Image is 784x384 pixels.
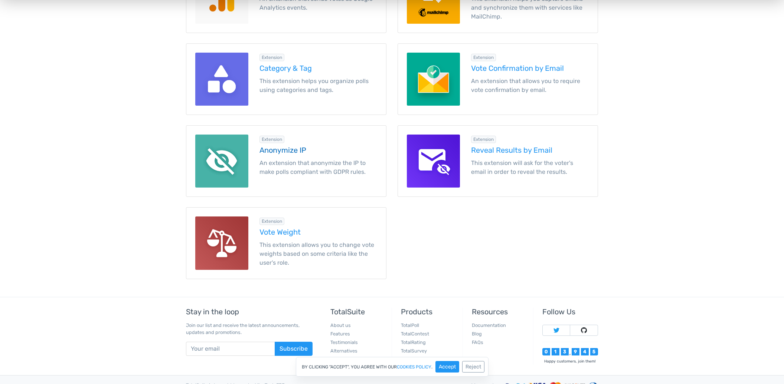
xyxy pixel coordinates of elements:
[590,348,598,356] div: 5
[407,53,460,106] img: Vote Confirmation by Email for TotalPoll
[195,53,248,106] img: Category & Tag for TotalPoll
[330,348,357,354] a: Alternatives
[401,331,429,337] a: TotalContest
[552,348,559,356] div: 1
[472,322,506,328] a: Documentation
[259,64,377,72] h5: Category & Tag extension for TotalPoll
[472,340,483,345] a: FAQs
[296,357,489,377] div: By clicking "Accept", you agree with our .
[186,207,386,279] a: Vote Weight for TotalPoll Extension Vote Weight This extension allows you to change vote weights ...
[553,327,559,333] img: Follow TotalSuite on Twitter
[581,327,587,333] img: Follow TotalSuite on Github
[462,361,484,373] button: Reject
[259,241,377,267] p: This extension allows you to change vote weights based on some criteria like the user's role.
[259,136,284,143] div: Extension
[581,348,589,356] div: 4
[401,308,457,316] h5: Products
[259,218,284,225] div: Extension
[397,365,431,369] a: cookies policy
[471,77,589,95] p: An extension that allows you to require vote confirmation by email.
[186,308,313,316] h5: Stay in the loop
[542,308,598,316] h5: Follow Us
[330,308,386,316] h5: TotalSuite
[401,322,419,328] a: TotalPoll
[398,125,598,197] a: Reveal Results by Email for TotalPoll Extension Reveal Results by Email This extension will ask f...
[398,43,598,115] a: Vote Confirmation by Email for TotalPoll Extension Vote Confirmation by Email An extension that a...
[259,228,377,236] h5: Vote Weight extension for TotalPoll
[330,331,350,337] a: Features
[471,54,496,61] div: Extension
[195,216,248,269] img: Vote Weight for TotalPoll
[472,331,482,337] a: Blog
[186,43,386,115] a: Category & Tag for TotalPoll Extension Category & Tag This extension helps you organize polls usi...
[186,125,386,197] a: Anonymize IP for TotalPoll Extension Anonymize IP An extension that anonymize the IP to make poll...
[330,340,358,345] a: Testimonials
[435,361,459,373] button: Accept
[561,348,569,356] div: 3
[186,342,275,356] input: Your email
[186,322,313,336] p: Join our list and receive the latest announcements, updates and promotions.
[407,135,460,188] img: Reveal Results by Email for TotalPoll
[330,322,351,328] a: About us
[471,159,589,176] p: This extension will ask for the voter's email in order to reveal the results.
[259,77,377,95] p: This extension helps you organize polls using categories and tags.
[471,64,589,72] h5: Vote Confirmation by Email extension for TotalPoll
[472,308,527,316] h5: Resources
[471,136,496,143] div: Extension
[471,146,589,154] h5: Reveal Results by Email extension for TotalPoll
[569,351,572,356] div: ,
[572,348,579,356] div: 9
[542,348,550,356] div: 0
[259,54,284,61] div: Extension
[259,159,377,176] p: An extension that anonymize the IP to make polls compliant with GDPR rules.
[275,342,313,356] button: Subscribe
[401,348,427,354] a: TotalSurvey
[195,135,248,188] img: Anonymize IP for TotalPoll
[401,340,426,345] a: TotalRating
[259,146,377,154] h5: Anonymize IP extension for TotalPoll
